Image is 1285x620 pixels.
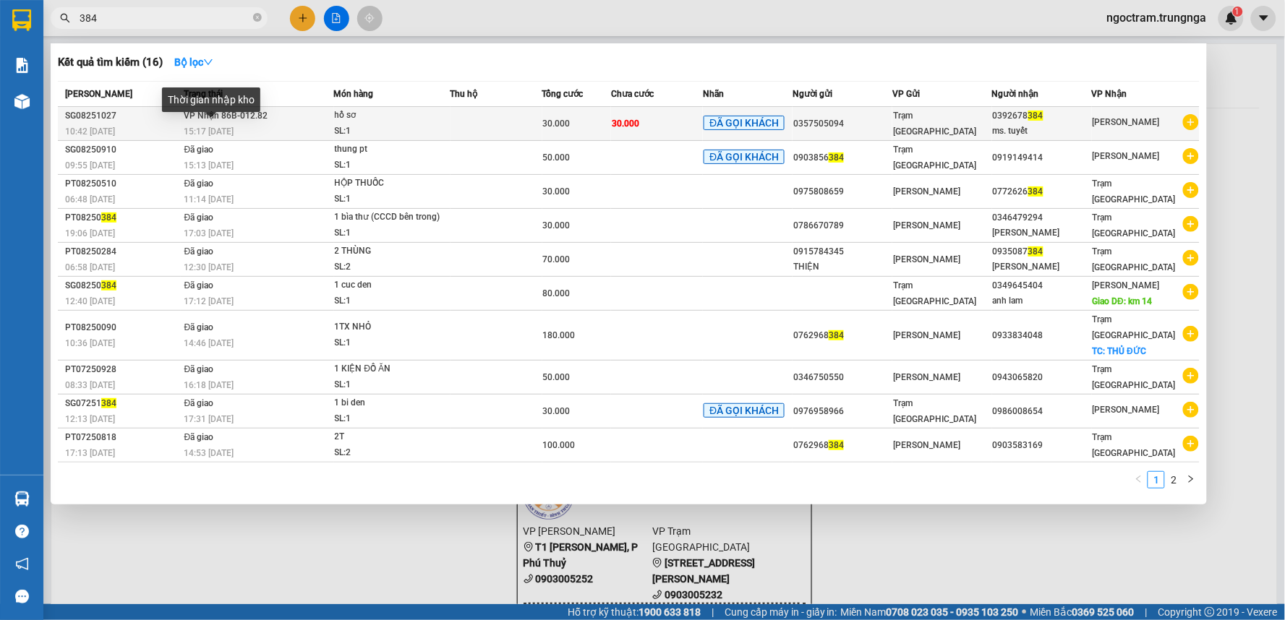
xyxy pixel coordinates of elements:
div: SL: 1 [335,124,443,139]
span: 70.000 [543,254,571,264]
span: TC: THỦ ĐỨC [1093,346,1147,356]
span: Tổng cước [542,89,584,99]
span: [PERSON_NAME] [893,440,960,450]
div: 1 KIỆN ĐỒ ĂN [335,361,443,377]
div: SG08250910 [65,142,180,158]
div: thung pt [335,142,443,158]
div: SG07251 [65,396,180,411]
span: 06:48 [DATE] [65,194,115,204]
span: Thu hộ [451,89,478,99]
span: Đã giao [184,246,214,257]
img: warehouse-icon [14,94,30,109]
div: 0975808659 [793,184,892,199]
span: [PERSON_NAME] [1093,151,1160,161]
div: SL: 1 [335,158,443,173]
span: Đã giao [184,398,214,408]
div: THIỆN [793,259,892,275]
span: 09:55 [DATE] [65,160,115,171]
span: Trạm [GEOGRAPHIC_DATA] [1093,364,1176,390]
span: Đã giao [184,178,214,189]
span: 17:03 [DATE] [184,228,234,238]
span: Đã giao [184,364,214,374]
span: [PERSON_NAME] [893,186,960,197]
span: 50.000 [543,372,571,382]
span: ĐÃ GỌI KHÁCH [704,150,785,164]
img: warehouse-icon [14,491,30,507]
span: 384 [829,440,844,450]
div: 0762968 [793,328,892,343]
span: 30.000 [543,406,571,416]
div: [PERSON_NAME] [993,259,1091,275]
span: 384 [101,280,116,290]
span: VP Nhận [1092,89,1127,99]
span: [PERSON_NAME] [893,372,960,382]
span: 384 [101,398,116,408]
img: solution-icon [14,58,30,73]
div: SG08251027 [65,108,180,124]
span: plus-circle [1183,148,1199,164]
span: Đã giao [184,432,214,442]
span: Đã giao [184,280,214,290]
div: 0986008654 [993,404,1091,419]
span: down [203,57,213,67]
span: Chưa cước [611,89,654,99]
span: Trạm [GEOGRAPHIC_DATA] [893,145,976,171]
div: 2 THÙNG [335,244,443,259]
div: HỘP THUỐC [335,176,443,191]
span: Món hàng [334,89,374,99]
button: left [1130,471,1148,488]
span: Người nhận [992,89,1039,99]
span: plus-circle [1183,284,1199,300]
span: plus-circle [1183,114,1199,130]
span: 384 [1028,186,1043,197]
span: plus-circle [1183,182,1199,198]
span: 384 [101,212,116,223]
span: 12:13 [DATE] [65,414,115,424]
span: plus-circle [1183,326,1199,342]
div: SL: 2 [335,445,443,461]
div: 0349645404 [993,278,1091,293]
span: plus-circle [1183,216,1199,232]
li: 1 [1148,471,1165,488]
div: PT08250090 [65,320,180,335]
span: Trạm [GEOGRAPHIC_DATA] [1093,178,1176,204]
div: 0346479294 [993,210,1091,225]
span: ĐÃ GỌI KHÁCH [704,116,785,130]
span: 06:58 [DATE] [65,262,115,272]
div: 0392678 [993,108,1091,124]
span: 11:14 [DATE] [184,194,234,204]
span: question-circle [15,525,29,538]
span: Đã giao [184,322,214,332]
div: 2T [335,429,443,445]
span: close-circle [253,12,262,25]
div: ms. tuyết [993,124,1091,139]
span: left [1135,475,1143,483]
div: 0933834048 [993,328,1091,343]
span: 384 [829,152,844,163]
div: 1 cuc den [335,277,443,293]
div: SL: 1 [335,191,443,207]
span: 08:33 [DATE] [65,380,115,390]
span: 30.000 [543,119,571,129]
span: [PERSON_NAME] [1093,405,1160,415]
span: 384 [829,330,844,340]
div: 0903583169 [993,438,1091,453]
span: VP Gửi [892,89,920,99]
span: [PERSON_NAME] [893,220,960,231]
span: message [15,590,29,603]
span: 30.000 [543,186,571,197]
li: 2 [1165,471,1182,488]
span: 17:13 [DATE] [65,448,115,458]
span: [PERSON_NAME] [893,254,960,264]
div: SL: 1 [335,377,443,393]
div: 0762968 [793,438,892,453]
span: 19:06 [DATE] [65,228,115,238]
div: 0943065820 [993,370,1091,385]
a: 1 [1148,472,1164,488]
div: SL: 1 [335,293,443,309]
span: 80.000 [543,288,571,298]
span: plus-circle [1183,436,1199,452]
span: Trạm [GEOGRAPHIC_DATA] [1093,314,1176,340]
span: Trạm [GEOGRAPHIC_DATA] [1093,246,1176,272]
span: 12:30 [DATE] [184,262,234,272]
